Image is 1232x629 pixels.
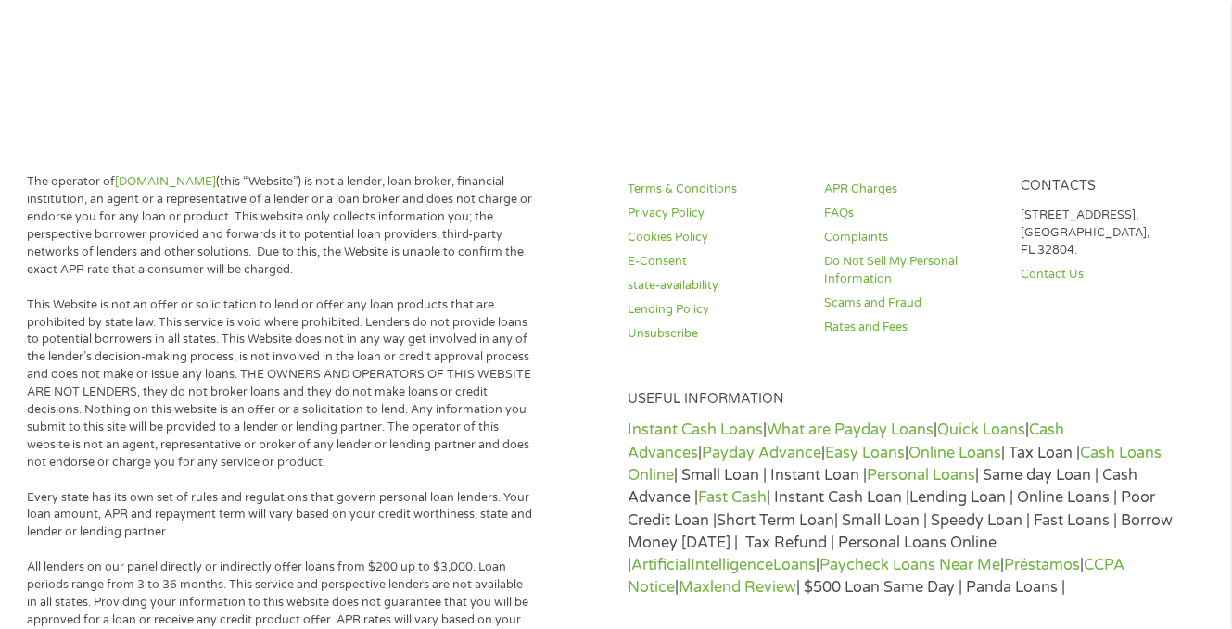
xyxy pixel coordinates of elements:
a: Easy Loans [825,444,905,462]
a: Complaints [824,229,998,246]
a: state-availability [628,277,802,295]
a: Préstamos [1004,556,1080,574]
p: Every state has its own set of rules and regulations that govern personal loan lenders. Your loan... [27,489,533,542]
a: Do Not Sell My Personal Information [824,253,998,288]
a: Cash Loans Online [628,444,1162,484]
p: The operator of (this “Website”) is not a lender, loan broker, financial institution, an agent or... [27,173,533,278]
a: What are Payday Loans [767,421,934,439]
a: Maxlend Review [679,578,796,597]
a: Cookies Policy [628,229,802,246]
a: Paycheck Loans Near Me [819,556,1000,574]
a: Rates and Fees [824,319,998,336]
a: Fast Cash [698,488,767,507]
h4: Contacts [1020,178,1194,195]
a: Scams and Fraud [824,295,998,312]
a: Online Loans [908,444,1001,462]
p: This Website is not an offer or solicitation to lend or offer any loan products that are prohibit... [27,296,533,472]
a: Contact Us [1020,266,1194,283]
p: [STREET_ADDRESS], [GEOGRAPHIC_DATA], FL 32804. [1020,207,1194,259]
a: FAQs [824,205,998,222]
p: | | | | | | | Tax Loan | | Small Loan | Instant Loan | | Same day Loan | Cash Advance | | Instant... [628,419,1194,598]
a: Lending Policy [628,301,802,319]
a: Terms & Conditions [628,181,802,198]
a: Instant Cash Loans [628,421,763,439]
a: Cash Advances [628,421,1064,461]
a: Intelligence [691,556,773,574]
h4: Useful Information [628,391,1194,409]
a: Personal Loans [867,466,975,484]
a: Artificial [631,556,691,574]
a: APR Charges [824,181,998,198]
a: Loans [773,556,816,574]
a: Privacy Policy [628,205,802,222]
a: [DOMAIN_NAME] [115,174,216,189]
a: Unsubscribe [628,325,802,343]
a: E-Consent [628,253,802,270]
a: Quick Loans [937,421,1025,439]
a: Payday Advance [702,444,821,462]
